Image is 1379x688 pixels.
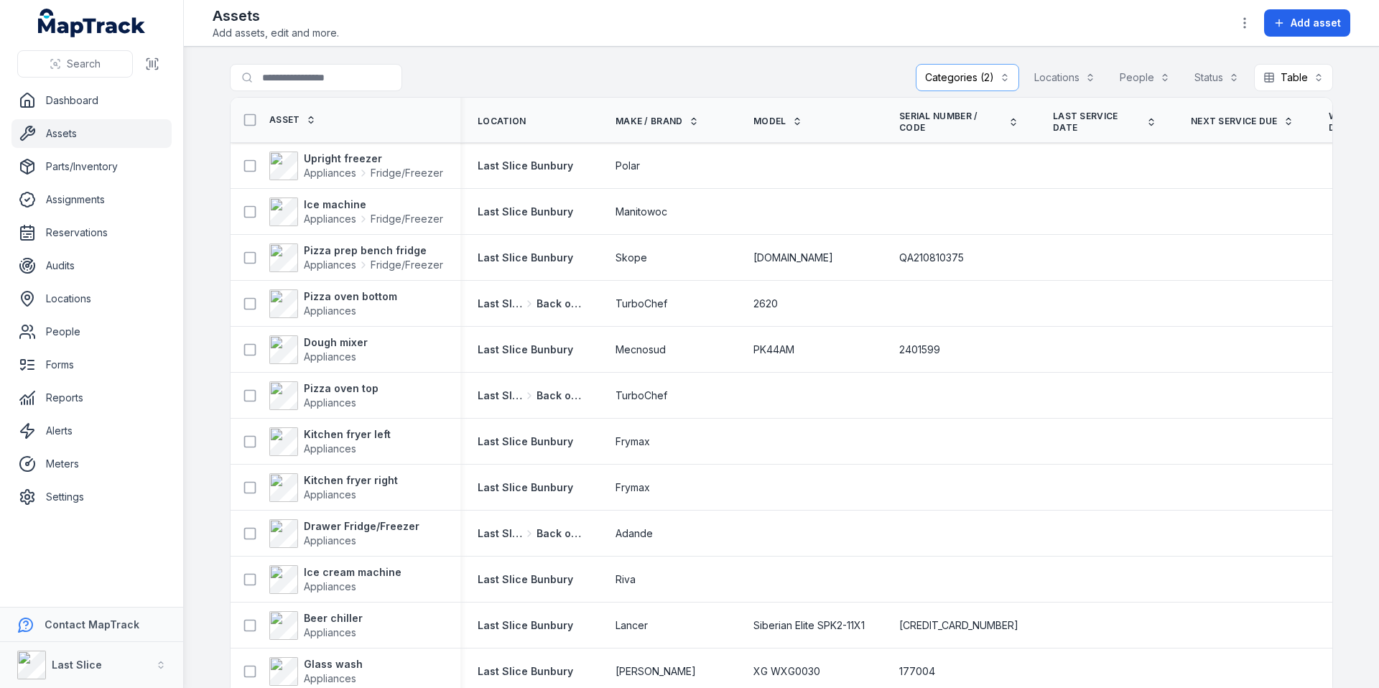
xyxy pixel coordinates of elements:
[478,434,573,449] a: Last Slice Bunbury
[45,618,139,631] strong: Contact MapTrack
[616,251,647,265] span: Skope
[17,50,133,78] button: Search
[304,381,379,396] strong: Pizza oven top
[899,111,1018,134] a: Serial Number / Code
[304,396,356,409] span: Appliances
[753,664,820,679] span: XG WXG0030
[478,251,573,264] span: Last Slice Bunbury
[899,664,935,679] span: 177004
[478,205,573,218] span: Last Slice Bunbury
[269,657,363,686] a: Glass washAppliances
[304,611,363,626] strong: Beer chiller
[478,480,573,495] a: Last Slice Bunbury
[11,417,172,445] a: Alerts
[269,381,379,410] a: Pizza oven topAppliances
[52,659,102,671] strong: Last Slice
[304,305,356,317] span: Appliances
[616,116,683,127] span: Make / Brand
[478,664,573,679] a: Last Slice Bunbury
[537,389,581,403] span: Back of house
[478,619,573,631] span: Last Slice Bunbury
[269,335,368,364] a: Dough mixerAppliances
[616,572,636,587] span: Riva
[478,435,573,447] span: Last Slice Bunbury
[67,57,101,71] span: Search
[11,450,172,478] a: Meters
[304,488,356,501] span: Appliances
[304,672,356,684] span: Appliances
[11,483,172,511] a: Settings
[1185,64,1248,91] button: Status
[478,343,573,355] span: Last Slice Bunbury
[616,618,648,633] span: Lancer
[304,197,443,212] strong: Ice machine
[899,343,940,357] span: 2401599
[753,297,778,311] span: 2620
[478,343,573,357] a: Last Slice Bunbury
[478,205,573,219] a: Last Slice Bunbury
[11,317,172,346] a: People
[11,185,172,214] a: Assignments
[304,350,356,363] span: Appliances
[304,442,356,455] span: Appliances
[616,205,667,219] span: Manitowoc
[269,289,397,318] a: Pizza oven bottomAppliances
[11,218,172,247] a: Reservations
[269,519,419,548] a: Drawer Fridge/FreezerAppliances
[269,152,443,180] a: Upright freezerAppliancesFridge/Freezer
[478,572,573,587] a: Last Slice Bunbury
[213,26,339,40] span: Add assets, edit and more.
[11,86,172,115] a: Dashboard
[1191,116,1294,127] a: Next Service Due
[616,297,667,311] span: TurboChef
[478,159,573,173] a: Last Slice Bunbury
[753,116,786,127] span: Model
[269,473,398,502] a: Kitchen fryer rightAppliances
[371,258,443,272] span: Fridge/Freezer
[11,152,172,181] a: Parts/Inventory
[478,251,573,265] a: Last Slice Bunbury
[478,526,522,541] span: Last Slice Bunbury
[269,114,300,126] span: Asset
[269,114,316,126] a: Asset
[304,152,443,166] strong: Upright freezer
[478,297,522,311] span: Last Slice Bunbury
[304,166,356,180] span: Appliances
[899,618,1018,633] span: [CREDIT_CARD_NUMBER]
[304,519,419,534] strong: Drawer Fridge/Freezer
[1053,111,1141,134] span: Last service date
[616,480,650,495] span: Frymax
[304,580,356,592] span: Appliances
[478,159,573,172] span: Last Slice Bunbury
[478,389,581,403] a: Last Slice BunburyBack of house
[304,534,356,547] span: Appliances
[616,343,666,357] span: Mecnosud
[269,243,443,272] a: Pizza prep bench fridgeAppliancesFridge/Freezer
[1110,64,1179,91] button: People
[11,284,172,313] a: Locations
[478,297,581,311] a: Last Slice BunburyBack of house
[269,197,443,226] a: Ice machineAppliancesFridge/Freezer
[304,212,356,226] span: Appliances
[304,565,401,580] strong: Ice cream machine
[478,389,522,403] span: Last Slice Bunbury
[616,434,650,449] span: Frymax
[38,9,146,37] a: MapTrack
[616,664,696,679] span: [PERSON_NAME]
[11,350,172,379] a: Forms
[269,427,391,456] a: Kitchen fryer leftAppliances
[11,251,172,280] a: Audits
[304,427,391,442] strong: Kitchen fryer left
[753,343,794,357] span: PK44AM
[304,243,443,258] strong: Pizza prep bench fridge
[537,297,581,311] span: Back of house
[1291,16,1341,30] span: Add asset
[478,618,573,633] a: Last Slice Bunbury
[304,258,356,272] span: Appliances
[213,6,339,26] h2: Assets
[1264,9,1350,37] button: Add asset
[304,335,368,350] strong: Dough mixer
[269,565,401,594] a: Ice cream machineAppliances
[269,611,363,640] a: Beer chillerAppliances
[616,116,699,127] a: Make / Brand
